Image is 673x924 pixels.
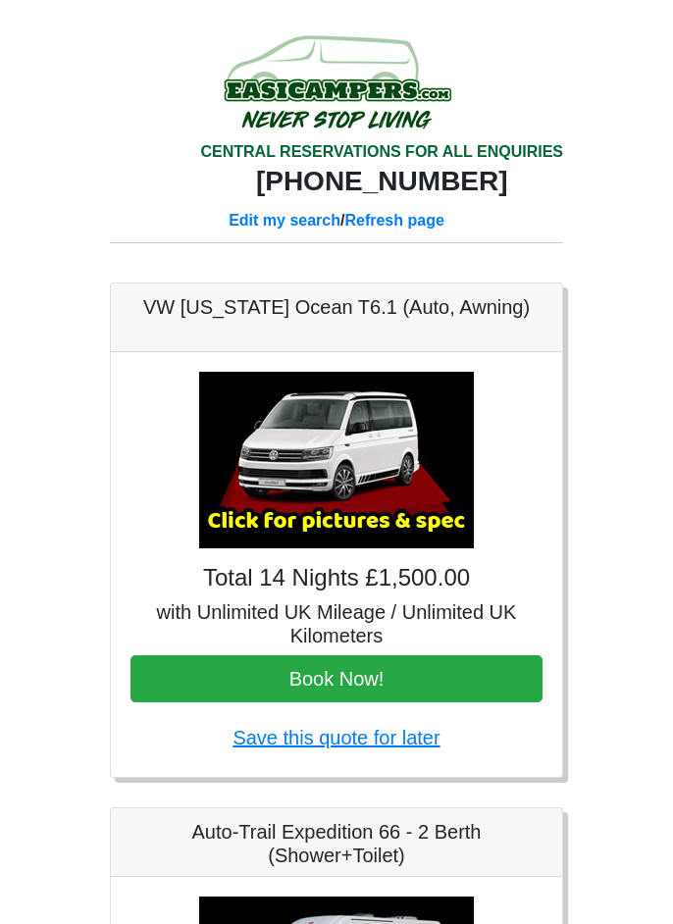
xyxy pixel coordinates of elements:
[130,655,543,702] button: Book Now!
[150,27,523,135] img: campers-checkout-logo.png
[130,600,543,647] h5: with Unlimited UK Mileage / Unlimited UK Kilometers
[200,140,563,164] div: CENTRAL RESERVATIONS FOR ALL ENQUIRIES
[130,820,543,867] h5: Auto-Trail Expedition 66 - 2 Berth (Shower+Toilet)
[229,212,340,229] a: Edit my search
[344,212,443,229] a: Refresh page
[130,564,543,592] h4: Total 14 Nights £1,500.00
[199,372,474,548] img: VW California Ocean T6.1 (Auto, Awning)
[229,212,444,229] b: /
[233,727,440,748] a: Save this quote for later
[200,164,563,199] div: [PHONE_NUMBER]
[130,295,543,319] h5: VW [US_STATE] Ocean T6.1 (Auto, Awning)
